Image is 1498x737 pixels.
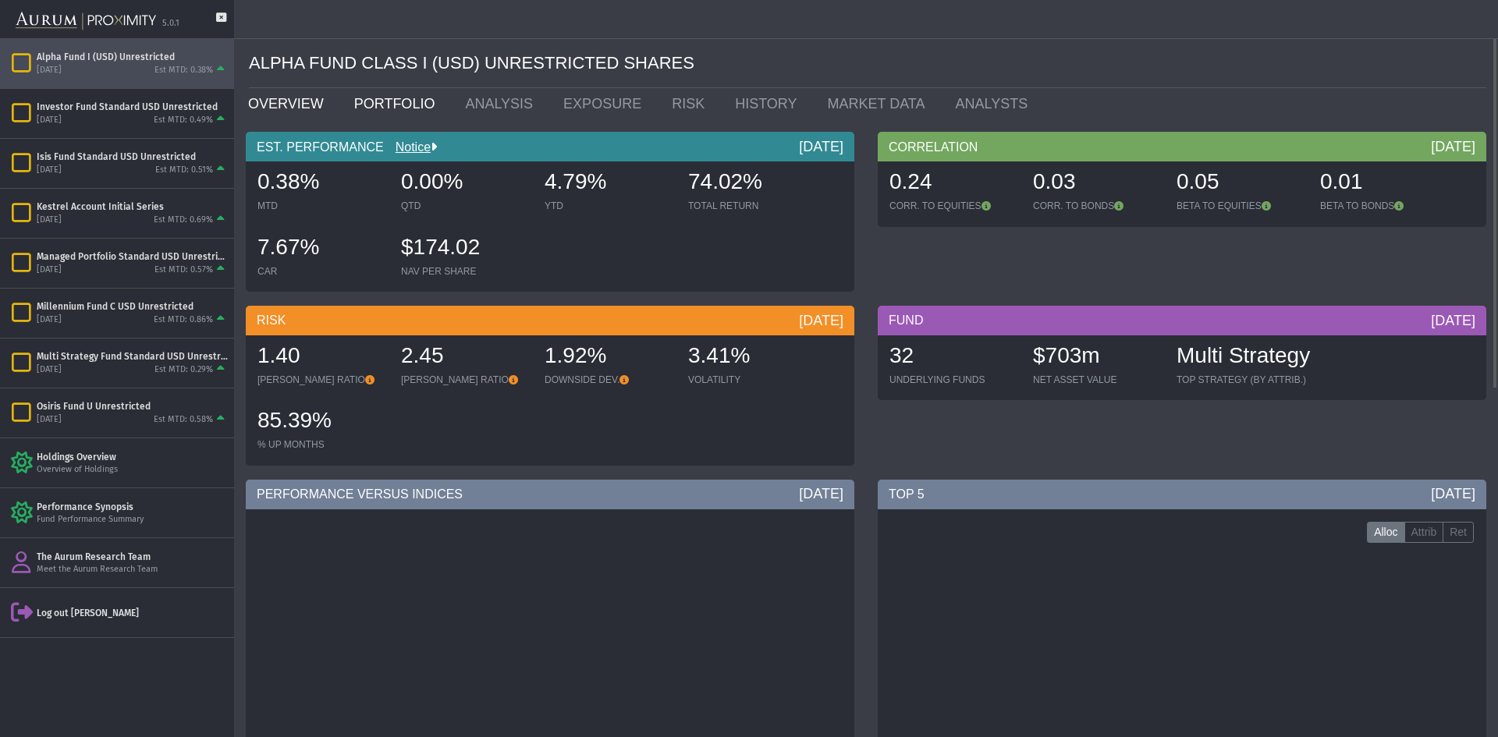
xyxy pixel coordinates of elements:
[401,374,529,386] div: [PERSON_NAME] RATIO
[154,314,213,326] div: Est MTD: 0.86%
[401,232,529,265] div: $174.02
[1404,522,1444,544] label: Attrib
[343,88,454,119] a: PORTFOLIO
[1177,167,1305,200] div: 0.05
[37,501,228,513] div: Performance Synopsis
[37,464,228,476] div: Overview of Holdings
[257,232,385,265] div: 7.67%
[688,167,816,200] div: 74.02%
[37,165,62,176] div: [DATE]
[799,484,843,503] div: [DATE]
[37,551,228,563] div: The Aurum Research Team
[545,167,673,200] div: 4.79%
[37,514,228,526] div: Fund Performance Summary
[257,438,385,451] div: % UP MONTHS
[257,341,385,374] div: 1.40
[37,151,228,163] div: Isis Fund Standard USD Unrestricted
[1177,374,1310,386] div: TOP STRATEGY (BY ATTRIB.)
[1443,522,1474,544] label: Ret
[384,139,437,156] div: Notice
[37,564,228,576] div: Meet the Aurum Research Team
[1320,167,1448,200] div: 0.01
[246,132,854,161] div: EST. PERFORMANCE
[453,88,552,119] a: ANALYSIS
[37,414,62,426] div: [DATE]
[889,374,1017,386] div: UNDERLYING FUNDS
[1033,341,1161,374] div: $703m
[545,341,673,374] div: 1.92%
[889,200,1017,212] div: CORR. TO EQUITIES
[154,214,213,226] div: Est MTD: 0.69%
[799,137,843,156] div: [DATE]
[37,65,62,76] div: [DATE]
[249,39,1486,88] div: ALPHA FUND CLASS I (USD) UNRESTRICTED SHARES
[688,341,816,374] div: 3.41%
[1177,341,1310,374] div: Multi Strategy
[1320,200,1448,212] div: BETA TO BONDS
[1033,374,1161,386] div: NET ASSET VALUE
[154,414,213,426] div: Est MTD: 0.58%
[401,200,529,212] div: QTD
[1177,200,1305,212] div: BETA TO EQUITIES
[688,200,816,212] div: TOTAL RETURN
[944,88,1047,119] a: ANALYSTS
[154,264,213,276] div: Est MTD: 0.57%
[257,169,319,193] span: 0.38%
[37,364,62,376] div: [DATE]
[155,165,213,176] div: Est MTD: 0.51%
[37,101,228,113] div: Investor Fund Standard USD Unrestricted
[545,374,673,386] div: DOWNSIDE DEV.
[154,65,213,76] div: Est MTD: 0.38%
[37,214,62,226] div: [DATE]
[257,374,385,386] div: [PERSON_NAME] RATIO
[1033,200,1161,212] div: CORR. TO BONDS
[37,51,228,63] div: Alpha Fund I (USD) Unrestricted
[1431,311,1475,330] div: [DATE]
[1431,484,1475,503] div: [DATE]
[37,314,62,326] div: [DATE]
[246,306,854,335] div: RISK
[257,200,385,212] div: MTD
[878,480,1486,509] div: TOP 5
[37,451,228,463] div: Holdings Overview
[889,169,932,193] span: 0.24
[37,115,62,126] div: [DATE]
[1367,522,1404,544] label: Alloc
[16,4,156,38] img: Aurum-Proximity%20white.svg
[154,364,213,376] div: Est MTD: 0.29%
[37,300,228,313] div: Millennium Fund C USD Unrestricted
[552,88,660,119] a: EXPOSURE
[401,265,529,278] div: NAV PER SHARE
[37,607,228,619] div: Log out [PERSON_NAME]
[1431,137,1475,156] div: [DATE]
[401,341,529,374] div: 2.45
[889,341,1017,374] div: 32
[816,88,944,119] a: MARKET DATA
[257,406,385,438] div: 85.39%
[257,265,385,278] div: CAR
[162,18,179,30] div: 5.0.1
[154,115,213,126] div: Est MTD: 0.49%
[37,350,228,363] div: Multi Strategy Fund Standard USD Unrestricted
[660,88,723,119] a: RISK
[384,140,431,154] a: Notice
[723,88,815,119] a: HISTORY
[878,306,1486,335] div: FUND
[688,374,816,386] div: VOLATILITY
[37,264,62,276] div: [DATE]
[37,200,228,213] div: Kestrel Account Initial Series
[799,311,843,330] div: [DATE]
[401,169,463,193] span: 0.00%
[37,250,228,263] div: Managed Portfolio Standard USD Unrestricted
[1033,167,1161,200] div: 0.03
[878,132,1486,161] div: CORRELATION
[236,88,343,119] a: OVERVIEW
[545,200,673,212] div: YTD
[37,400,228,413] div: Osiris Fund U Unrestricted
[246,480,854,509] div: PERFORMANCE VERSUS INDICES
